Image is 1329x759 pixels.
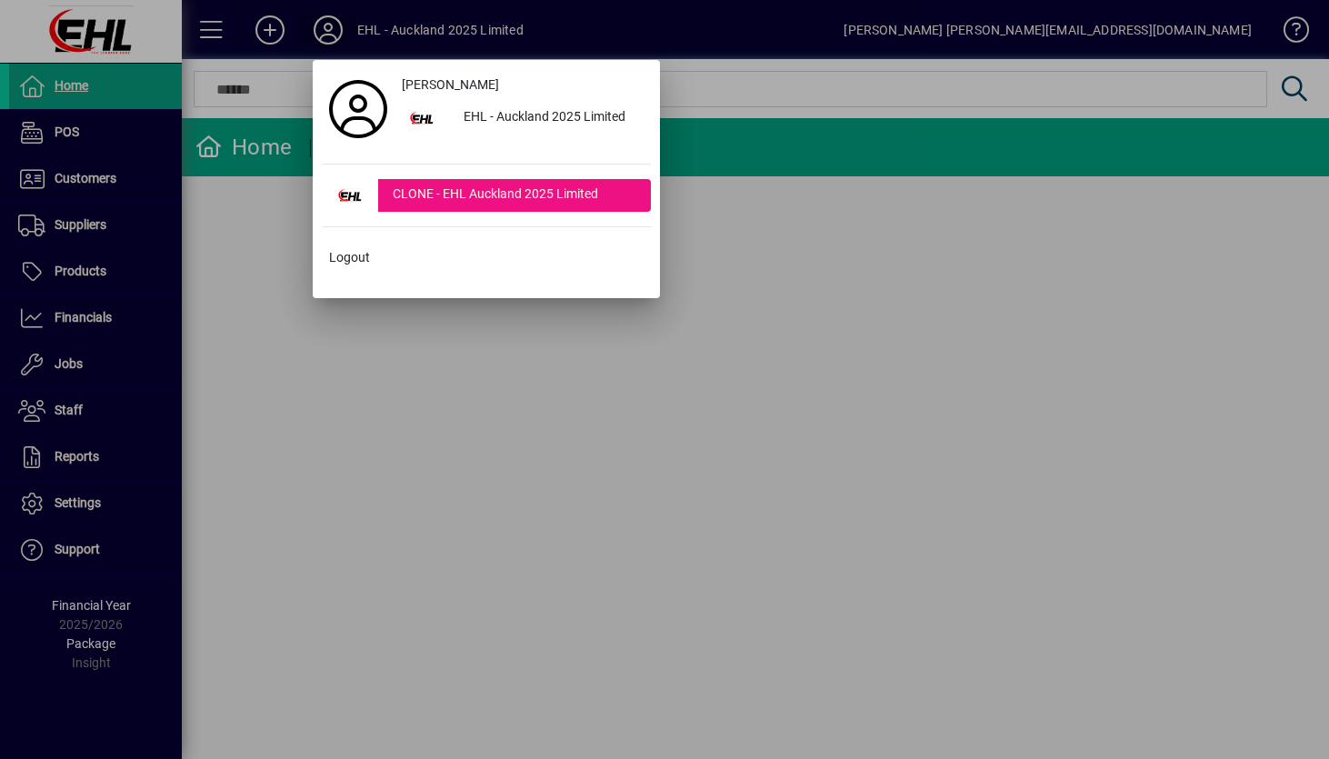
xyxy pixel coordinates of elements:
a: [PERSON_NAME] [395,69,651,102]
div: CLONE - EHL Auckland 2025 Limited [378,179,651,212]
button: CLONE - EHL Auckland 2025 Limited [322,179,651,212]
a: Profile [322,93,395,125]
span: Logout [329,248,370,267]
button: Logout [322,242,651,275]
span: [PERSON_NAME] [402,75,499,95]
div: EHL - Auckland 2025 Limited [449,102,651,135]
button: EHL - Auckland 2025 Limited [395,102,651,135]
